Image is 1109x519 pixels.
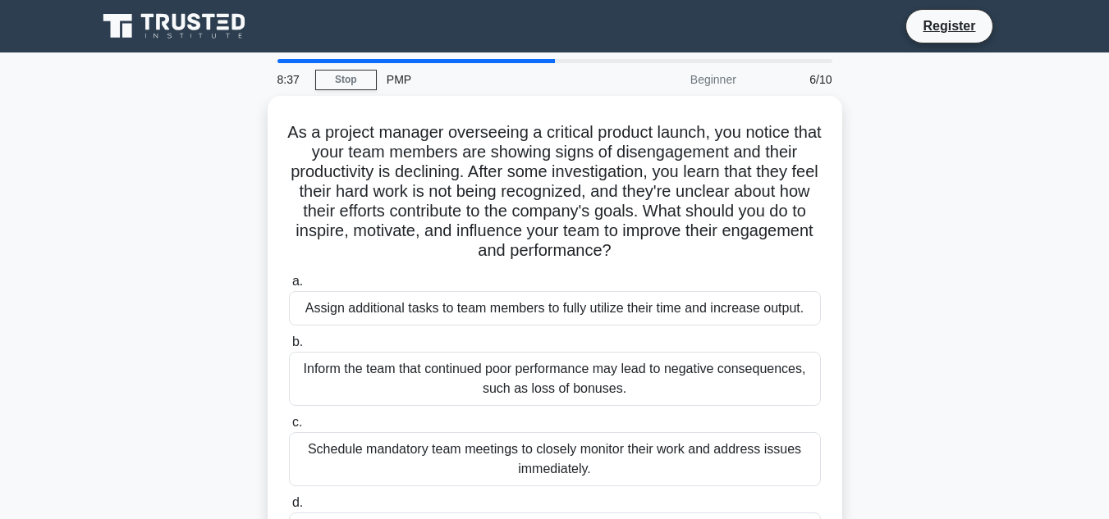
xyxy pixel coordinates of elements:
div: Schedule mandatory team meetings to closely monitor their work and address issues immediately. [289,432,821,486]
div: Inform the team that continued poor performance may lead to negative consequences, such as loss o... [289,352,821,406]
div: 6/10 [746,63,842,96]
div: PMP [377,63,603,96]
div: Assign additional tasks to team members to fully utilize their time and increase output. [289,291,821,326]
span: b. [292,335,303,348]
span: a. [292,274,303,288]
span: d. [292,495,303,509]
a: Register [913,16,985,36]
div: 8:37 [268,63,315,96]
div: Beginner [603,63,746,96]
span: c. [292,415,302,429]
a: Stop [315,70,377,90]
h5: As a project manager overseeing a critical product launch, you notice that your team members are ... [287,122,823,262]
